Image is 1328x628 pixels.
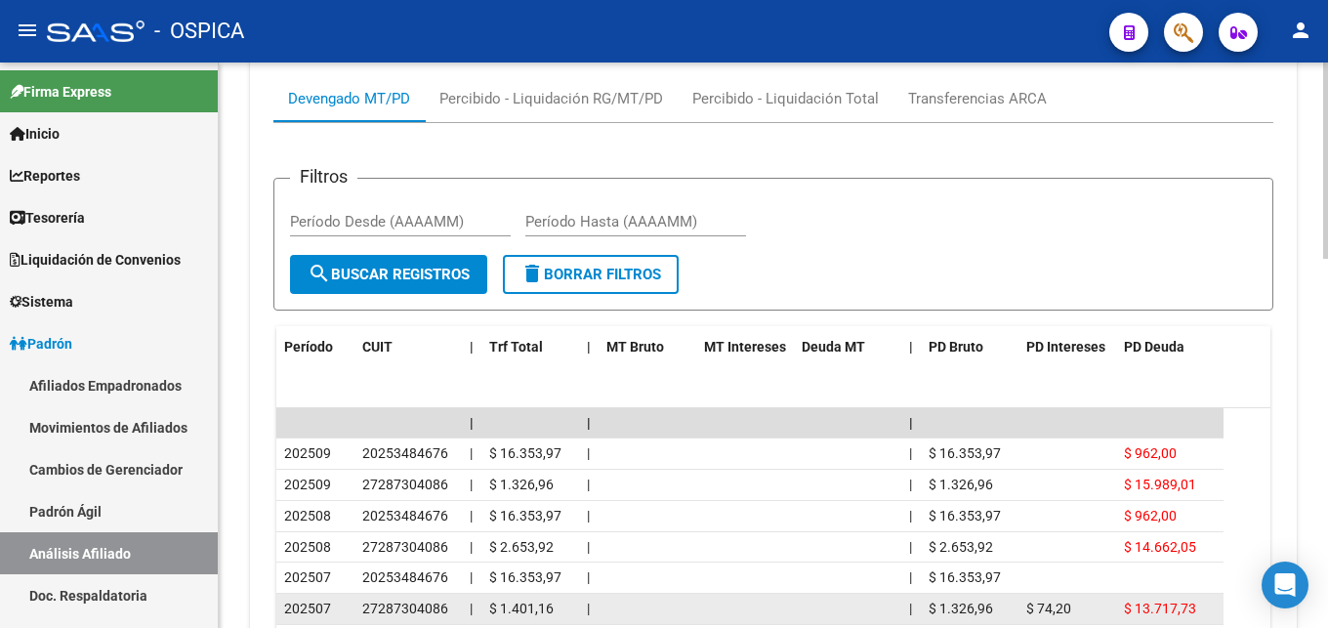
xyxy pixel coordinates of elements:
span: MT Intereses [704,339,786,355]
span: Tesorería [10,207,85,229]
h3: Filtros [290,163,357,190]
span: | [909,415,913,431]
span: Trf Total [489,339,543,355]
span: | [470,601,473,616]
span: $ 15.989,01 [1124,477,1196,492]
datatable-header-cell: Trf Total [481,326,579,368]
span: 27287304086 [362,477,448,492]
span: | [587,477,590,492]
span: Liquidación de Convenios [10,249,181,271]
button: Buscar Registros [290,255,487,294]
datatable-header-cell: MT Bruto [599,326,696,368]
span: Período [284,339,333,355]
span: | [587,539,590,555]
mat-icon: menu [16,19,39,42]
span: Padrón [10,333,72,355]
span: $ 1.326,96 [929,477,993,492]
div: Transferencias ARCA [908,88,1047,109]
datatable-header-cell: | [462,326,481,368]
datatable-header-cell: | [901,326,921,368]
span: | [909,339,913,355]
span: Firma Express [10,81,111,103]
datatable-header-cell: CUIT [354,326,462,368]
span: | [470,569,473,585]
span: | [909,569,912,585]
span: PD Intereses [1026,339,1105,355]
span: 202509 [284,477,331,492]
span: | [909,539,912,555]
span: $ 1.326,96 [929,601,993,616]
datatable-header-cell: Período [276,326,354,368]
span: 27287304086 [362,539,448,555]
span: 202507 [284,601,331,616]
datatable-header-cell: | [579,326,599,368]
span: | [470,477,473,492]
mat-icon: search [308,262,331,285]
span: | [587,445,590,461]
span: $ 74,20 [1026,601,1071,616]
datatable-header-cell: Deuda MT [794,326,901,368]
span: 202508 [284,539,331,555]
div: Open Intercom Messenger [1262,562,1308,608]
span: $ 16.353,97 [929,508,1001,523]
span: | [470,415,474,431]
span: PD Bruto [929,339,983,355]
span: | [587,569,590,585]
span: | [470,539,473,555]
span: PD Deuda [1124,339,1184,355]
span: $ 1.401,16 [489,601,554,616]
button: Borrar Filtros [503,255,679,294]
span: $ 13.717,73 [1124,601,1196,616]
span: 20253484676 [362,508,448,523]
span: | [587,339,591,355]
span: Borrar Filtros [520,266,661,283]
span: 27287304086 [362,601,448,616]
span: $ 16.353,97 [489,445,561,461]
datatable-header-cell: PD Bruto [921,326,1018,368]
datatable-header-cell: PD Deuda [1116,326,1224,368]
span: | [587,508,590,523]
span: | [470,339,474,355]
span: $ 16.353,97 [489,508,561,523]
span: | [909,445,912,461]
span: $ 1.326,96 [489,477,554,492]
span: $ 962,00 [1124,445,1177,461]
span: $ 962,00 [1124,508,1177,523]
span: $ 2.653,92 [929,539,993,555]
span: $ 14.662,05 [1124,539,1196,555]
span: | [909,601,912,616]
span: | [909,477,912,492]
span: $ 2.653,92 [489,539,554,555]
span: 20253484676 [362,445,448,461]
span: $ 16.353,97 [489,569,561,585]
span: MT Bruto [606,339,664,355]
span: 202509 [284,445,331,461]
span: - OSPICA [154,10,244,53]
span: | [587,601,590,616]
span: Buscar Registros [308,266,470,283]
span: | [470,445,473,461]
div: Percibido - Liquidación Total [692,88,879,109]
span: | [909,508,912,523]
mat-icon: person [1289,19,1312,42]
span: 20253484676 [362,569,448,585]
div: Percibido - Liquidación RG/MT/PD [439,88,663,109]
span: Sistema [10,291,73,313]
span: Inicio [10,123,60,145]
datatable-header-cell: PD Intereses [1018,326,1116,368]
span: | [587,415,591,431]
datatable-header-cell: MT Intereses [696,326,794,368]
span: 202508 [284,508,331,523]
span: 202507 [284,569,331,585]
span: CUIT [362,339,393,355]
span: $ 16.353,97 [929,445,1001,461]
mat-icon: delete [520,262,544,285]
span: Deuda MT [802,339,865,355]
span: $ 16.353,97 [929,569,1001,585]
div: Devengado MT/PD [288,88,410,109]
span: | [470,508,473,523]
span: Reportes [10,165,80,187]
